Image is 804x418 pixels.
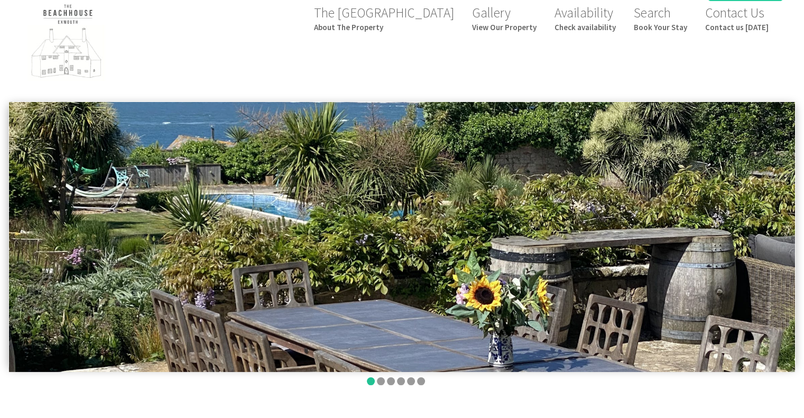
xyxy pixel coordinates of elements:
small: Book Your Stay [634,22,687,32]
a: SearchBook Your Stay [634,4,687,32]
small: Check availability [555,22,616,32]
a: AvailabilityCheck availability [555,4,616,32]
a: Contact UsContact us [DATE] [705,4,769,32]
small: Contact us [DATE] [705,22,769,32]
small: View Our Property [472,22,537,32]
small: About The Property [314,22,454,32]
a: The [GEOGRAPHIC_DATA]About The Property [314,4,454,32]
a: GalleryView Our Property [472,4,537,32]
